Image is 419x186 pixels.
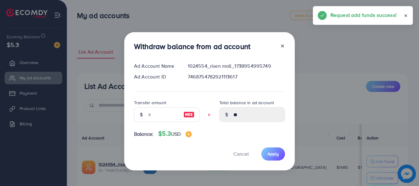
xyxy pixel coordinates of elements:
[330,11,397,19] h5: Request add funds success!
[129,63,183,70] div: Ad Account Name
[158,130,192,138] h4: $5.3
[183,63,290,70] div: 1024554_risen mall_1738954995749
[183,73,290,80] div: 7468754782921113617
[134,100,166,106] label: Transfer amount
[134,42,250,51] h3: Withdraw balance from ad account
[233,150,249,157] span: Cancel
[183,111,194,118] img: image
[261,147,285,161] button: Apply
[171,131,181,137] span: USD
[219,100,274,106] label: Total balance in ad account
[129,73,183,80] div: Ad Account ID
[226,147,256,161] button: Cancel
[134,131,153,138] span: Balance:
[186,131,192,137] img: image
[267,151,279,157] span: Apply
